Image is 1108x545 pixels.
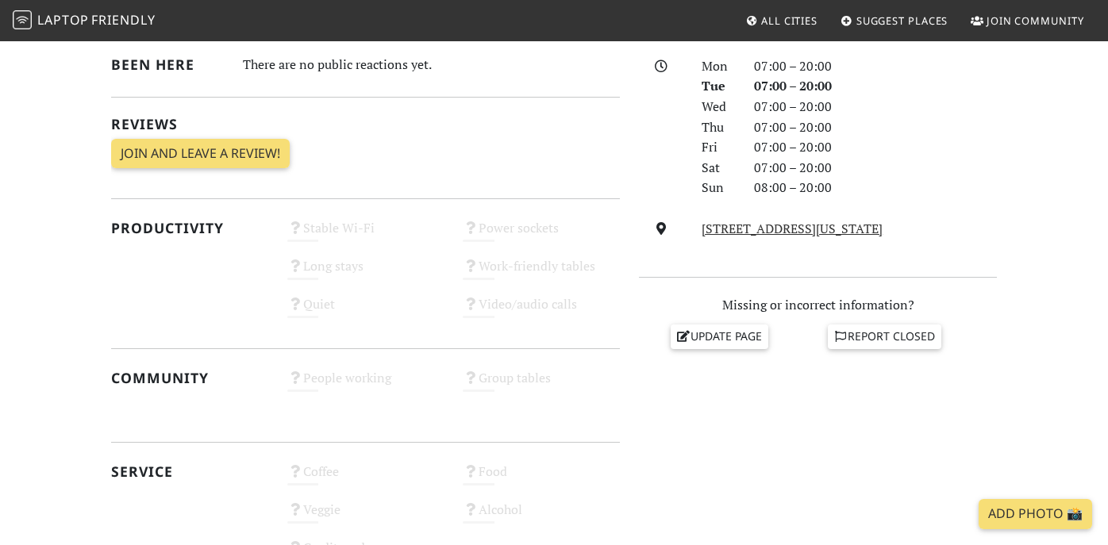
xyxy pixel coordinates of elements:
div: There are no public reactions yet. [243,53,620,76]
div: Work-friendly tables [453,255,629,293]
span: Friendly [91,11,155,29]
div: Sun [692,178,744,198]
div: 08:00 – 20:00 [744,178,1006,198]
div: 07:00 – 20:00 [744,117,1006,138]
span: Join Community [987,13,1084,28]
h2: Reviews [111,116,620,132]
div: People working [278,367,454,405]
a: Add Photo 📸 [979,499,1092,529]
div: Sat [692,158,744,178]
div: Long stays [278,255,454,293]
img: LaptopFriendly [13,10,32,29]
div: 07:00 – 20:00 [744,97,1006,117]
div: Group tables [453,367,629,405]
div: Thu [692,117,744,138]
div: Alcohol [453,498,629,536]
div: 07:00 – 20:00 [744,56,1006,77]
h2: Productivity [111,220,268,236]
h2: Community [111,370,268,386]
div: 07:00 – 20:00 [744,158,1006,178]
div: Video/audio calls [453,293,629,331]
h2: Service [111,463,268,480]
a: LaptopFriendly LaptopFriendly [13,7,156,35]
a: Join Community [964,6,1091,35]
div: 07:00 – 20:00 [744,137,1006,158]
a: All Cities [739,6,824,35]
div: Food [453,460,629,498]
div: Coffee [278,460,454,498]
a: Join and leave a review! [111,139,290,169]
a: Update page [671,324,769,348]
span: All Cities [761,13,818,28]
a: Report closed [828,324,942,348]
span: Suggest Places [856,13,948,28]
div: Mon [692,56,744,77]
div: Fri [692,137,744,158]
div: Power sockets [453,217,629,255]
div: 07:00 – 20:00 [744,76,1006,97]
div: Stable Wi-Fi [278,217,454,255]
div: Quiet [278,293,454,331]
div: Veggie [278,498,454,536]
h2: Been here [111,56,224,73]
p: Missing or incorrect information? [639,295,997,316]
span: Laptop [37,11,89,29]
a: Suggest Places [834,6,955,35]
a: [STREET_ADDRESS][US_STATE] [702,220,883,237]
div: Tue [692,76,744,97]
div: Wed [692,97,744,117]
